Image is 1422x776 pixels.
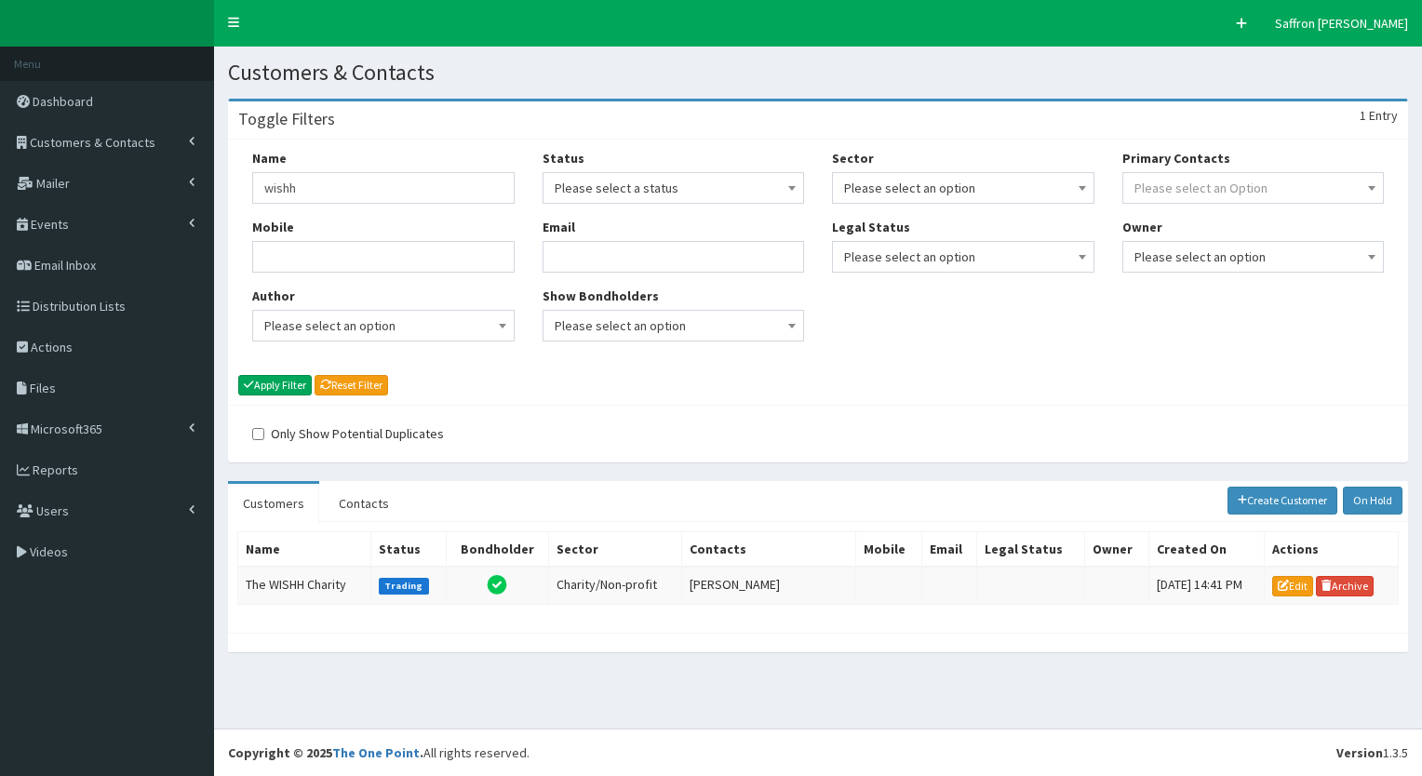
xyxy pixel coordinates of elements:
h1: Customers & Contacts [228,60,1408,85]
span: Please select an option [264,313,503,339]
span: Videos [30,543,68,560]
span: Microsoft365 [31,421,102,437]
span: Please select an option [832,241,1094,273]
span: Please select an option [252,310,515,341]
a: Reset Filter [315,375,388,395]
input: Only Show Potential Duplicates [252,428,264,440]
label: Show Bondholders [543,287,659,305]
button: Apply Filter [238,375,312,395]
span: Events [31,216,69,233]
label: Email [543,218,575,236]
span: Dashboard [33,93,93,110]
th: Bondholder [446,531,548,567]
a: The One Point [332,744,420,761]
span: Files [30,380,56,396]
th: Name [238,531,371,567]
span: Please select a status [555,175,793,201]
a: On Hold [1343,487,1402,515]
td: Charity/Non-profit [548,567,681,604]
span: Saffron [PERSON_NAME] [1275,15,1408,32]
th: Created On [1148,531,1265,567]
span: Please select an option [844,244,1082,270]
footer: All rights reserved. [214,729,1422,776]
span: Please select a status [543,172,805,204]
th: Contacts [681,531,855,567]
label: Name [252,149,287,167]
label: Primary Contacts [1122,149,1230,167]
a: Contacts [324,484,404,523]
th: Sector [548,531,681,567]
label: Author [252,287,295,305]
b: Version [1336,744,1383,761]
td: [DATE] 14:41 PM [1148,567,1265,604]
h3: Toggle Filters [238,111,335,127]
th: Mobile [855,531,921,567]
th: Legal Status [977,531,1085,567]
span: Actions [31,339,73,355]
a: Create Customer [1227,487,1338,515]
span: Please select an option [1122,241,1385,273]
th: Owner [1084,531,1148,567]
label: Status [543,149,584,167]
th: Status [371,531,447,567]
span: 1 [1360,107,1366,124]
th: Email [921,531,977,567]
label: Legal Status [832,218,910,236]
th: Actions [1265,531,1399,567]
label: Sector [832,149,874,167]
span: Email Inbox [34,257,96,274]
label: Only Show Potential Duplicates [252,424,444,443]
span: Users [36,502,69,519]
strong: Copyright © 2025 . [228,744,423,761]
div: 1.3.5 [1336,743,1408,762]
span: Customers & Contacts [30,134,155,151]
td: The WISHH Charity [238,567,371,604]
span: Reports [33,462,78,478]
a: Archive [1316,576,1374,596]
a: Edit [1272,576,1313,596]
span: Entry [1369,107,1398,124]
span: Please select an option [543,310,805,341]
label: Trading [379,578,429,595]
span: Please select an option [555,313,793,339]
span: Please select an option [844,175,1082,201]
td: [PERSON_NAME] [681,567,855,604]
span: Please select an option [1134,244,1373,270]
span: Please select an Option [1134,180,1268,196]
a: Customers [228,484,319,523]
label: Mobile [252,218,294,236]
span: Distribution Lists [33,298,126,314]
span: Please select an option [832,172,1094,204]
span: Mailer [36,175,70,192]
label: Owner [1122,218,1162,236]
